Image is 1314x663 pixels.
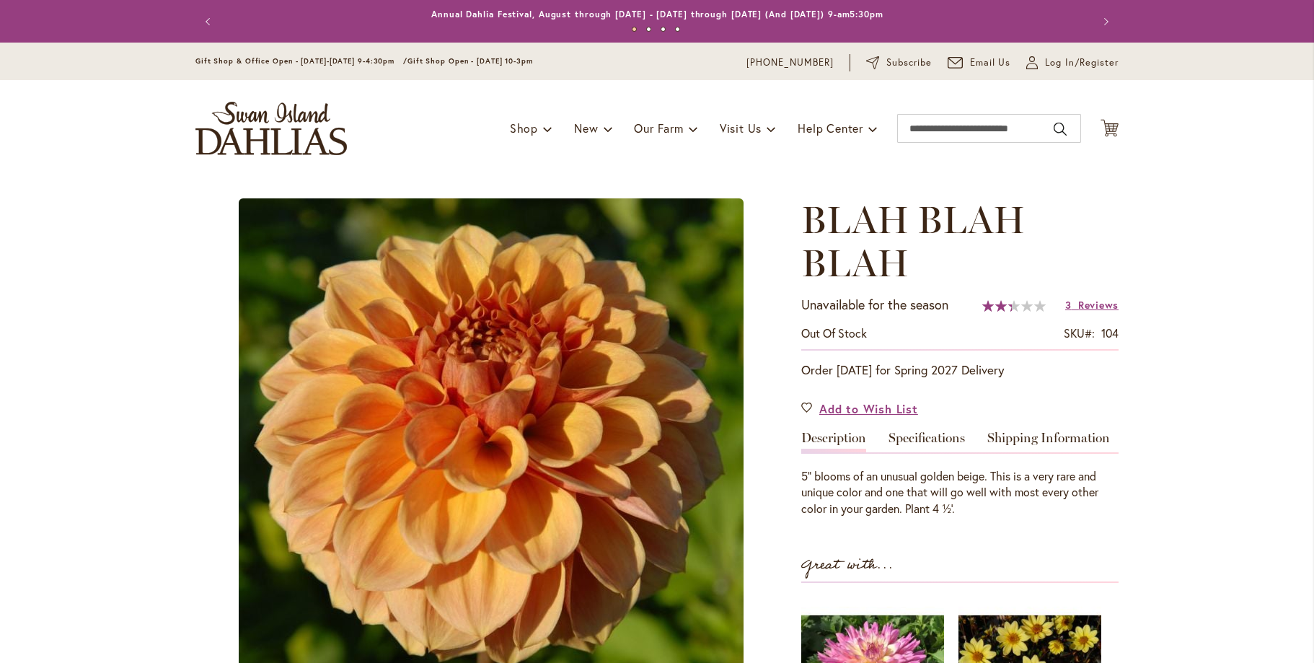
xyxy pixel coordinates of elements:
[798,120,863,136] span: Help Center
[746,56,834,70] a: [PHONE_NUMBER]
[801,325,867,342] div: Availability
[407,56,533,66] span: Gift Shop Open - [DATE] 10-3pm
[1045,56,1119,70] span: Log In/Register
[675,27,680,32] button: 4 of 4
[661,27,666,32] button: 3 of 4
[801,431,1119,518] div: Detailed Product Info
[1065,298,1072,312] span: 3
[195,56,407,66] span: Gift Shop & Office Open - [DATE]-[DATE] 9-4:30pm /
[801,361,1119,379] p: Order [DATE] for Spring 2027 Delivery
[801,296,948,315] p: Unavailable for the season
[431,9,883,19] a: Annual Dahlia Festival, August through [DATE] - [DATE] through [DATE] (And [DATE]) 9-am5:30pm
[1064,325,1095,341] strong: SKU
[889,431,965,452] a: Specifications
[634,120,683,136] span: Our Farm
[987,431,1110,452] a: Shipping Information
[801,197,1025,286] span: BLAH BLAH BLAH
[1026,56,1119,70] a: Log In/Register
[801,400,918,417] a: Add to Wish List
[1090,7,1119,36] button: Next
[982,300,1046,312] div: 47%
[195,102,347,155] a: store logo
[801,553,894,577] strong: Great with...
[970,56,1011,70] span: Email Us
[1078,298,1119,312] span: Reviews
[195,7,224,36] button: Previous
[720,120,762,136] span: Visit Us
[866,56,932,70] a: Subscribe
[948,56,1011,70] a: Email Us
[801,468,1119,518] div: 5” blooms of an unusual golden beige. This is a very rare and unique color and one that will go w...
[1101,325,1119,342] div: 104
[632,27,637,32] button: 1 of 4
[574,120,598,136] span: New
[510,120,538,136] span: Shop
[1065,298,1119,312] a: 3 Reviews
[801,325,867,341] span: Out of stock
[646,27,651,32] button: 2 of 4
[819,400,918,417] span: Add to Wish List
[886,56,932,70] span: Subscribe
[801,431,866,452] a: Description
